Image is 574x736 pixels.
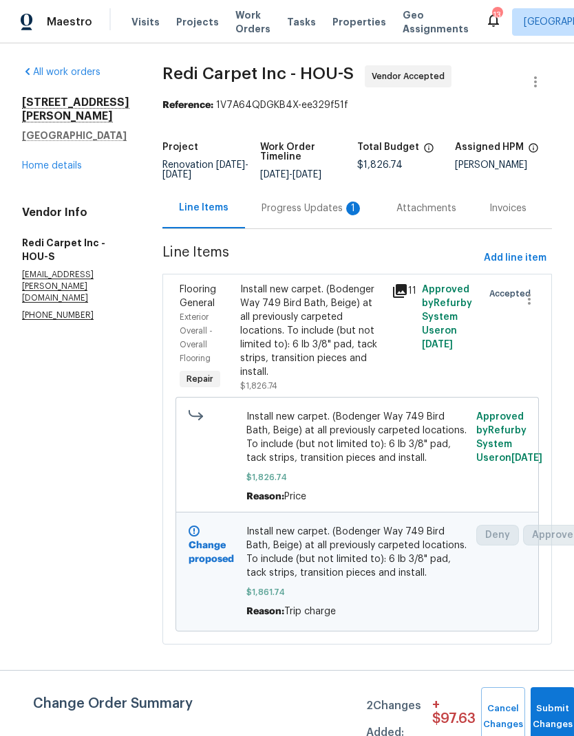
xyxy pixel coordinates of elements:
[489,287,536,301] span: Accepted
[455,142,524,152] h5: Assigned HPM
[484,250,546,267] span: Add line item
[246,607,284,616] span: Reason:
[332,15,386,29] span: Properties
[246,525,469,580] span: Install new carpet. (Bodenger Way 749 Bird Bath, Beige) at all previously carpeted locations. To ...
[189,541,234,564] b: Change proposed
[403,8,469,36] span: Geo Assignments
[22,236,129,263] h5: Redi Carpet Inc - HOU-S
[47,15,92,29] span: Maestro
[162,98,552,112] div: 1V7A64QDGKB4X-ee329f51f
[284,492,306,501] span: Price
[262,202,363,215] div: Progress Updates
[246,410,469,465] span: Install new carpet. (Bodenger Way 749 Bird Bath, Beige) at all previously carpeted locations. To ...
[246,492,284,501] span: Reason:
[131,15,160,29] span: Visits
[492,8,502,22] div: 13
[176,15,219,29] span: Projects
[240,283,383,379] div: Install new carpet. (Bodenger Way 749 Bird Bath, Beige) at all previously carpeted locations. To ...
[287,17,316,27] span: Tasks
[511,453,542,463] span: [DATE]
[260,170,289,180] span: [DATE]
[455,160,553,170] div: [PERSON_NAME]
[528,142,539,160] span: The hpm assigned to this work order.
[162,65,354,82] span: Redi Carpet Inc - HOU-S
[162,100,213,110] b: Reference:
[357,160,403,170] span: $1,826.74
[346,202,360,215] div: 1
[293,170,321,180] span: [DATE]
[162,246,478,271] span: Line Items
[422,340,453,349] span: [DATE]
[180,285,216,308] span: Flooring General
[181,372,219,386] span: Repair
[476,525,519,545] button: Deny
[22,206,129,219] h4: Vendor Info
[260,142,358,162] h5: Work Order Timeline
[372,69,450,83] span: Vendor Accepted
[478,246,552,271] button: Add line item
[260,170,321,180] span: -
[235,8,270,36] span: Work Orders
[284,607,336,616] span: Trip charge
[396,202,456,215] div: Attachments
[422,285,472,349] span: Approved by Refurby System User on
[246,470,469,484] span: $1,826.74
[246,585,469,599] span: $1,861.74
[423,142,434,160] span: The total cost of line items that have been proposed by Opendoor. This sum includes line items th...
[162,142,198,152] h5: Project
[489,202,527,215] div: Invoices
[476,412,542,463] span: Approved by Refurby System User on
[179,201,228,215] div: Line Items
[216,160,245,170] span: [DATE]
[180,313,213,362] span: Exterior Overall - Overall Flooring
[162,160,248,180] span: -
[162,160,248,180] span: Renovation
[162,170,191,180] span: [DATE]
[22,67,100,77] a: All work orders
[357,142,419,152] h5: Total Budget
[392,283,414,299] div: 11
[22,161,82,171] a: Home details
[240,382,277,390] span: $1,826.74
